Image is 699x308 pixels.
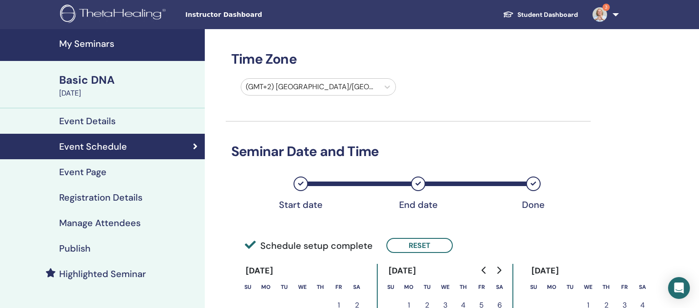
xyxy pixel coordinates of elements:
[54,72,205,99] a: Basic DNA[DATE]
[668,277,690,299] div: Open Intercom Messenger
[503,10,514,18] img: graduation-cap-white.svg
[59,38,199,49] h4: My Seminars
[59,88,199,99] div: [DATE]
[615,278,633,296] th: Friday
[542,278,561,296] th: Monday
[454,278,472,296] th: Thursday
[59,116,116,126] h4: Event Details
[496,6,585,23] a: Student Dashboard
[472,278,491,296] th: Friday
[60,5,169,25] img: logo.png
[238,278,257,296] th: Sunday
[381,264,424,278] div: [DATE]
[293,278,311,296] th: Wednesday
[311,278,329,296] th: Thursday
[511,199,556,210] div: Done
[238,264,281,278] div: [DATE]
[348,278,366,296] th: Saturday
[59,243,91,254] h4: Publish
[59,141,127,152] h4: Event Schedule
[633,278,652,296] th: Saturday
[524,264,567,278] div: [DATE]
[436,278,454,296] th: Wednesday
[491,278,509,296] th: Saturday
[275,278,293,296] th: Tuesday
[329,278,348,296] th: Friday
[59,192,142,203] h4: Registration Details
[593,7,607,22] img: default.jpg
[226,143,591,160] h3: Seminar Date and Time
[59,268,146,279] h4: Highlighted Seminar
[524,278,542,296] th: Sunday
[59,217,141,228] h4: Manage Attendees
[381,278,400,296] th: Sunday
[491,261,506,279] button: Go to next month
[245,239,373,252] span: Schedule setup complete
[386,238,453,253] button: Reset
[597,278,615,296] th: Thursday
[226,51,591,67] h3: Time Zone
[603,4,610,11] span: 3
[59,72,199,88] div: Basic DNA
[418,278,436,296] th: Tuesday
[185,10,322,20] span: Instructor Dashboard
[561,278,579,296] th: Tuesday
[400,278,418,296] th: Monday
[395,199,441,210] div: End date
[257,278,275,296] th: Monday
[59,167,106,177] h4: Event Page
[477,261,491,279] button: Go to previous month
[579,278,597,296] th: Wednesday
[278,199,324,210] div: Start date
